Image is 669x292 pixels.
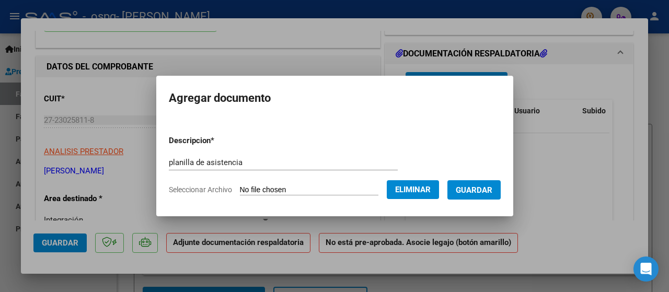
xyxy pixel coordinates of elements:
[169,185,232,194] span: Seleccionar Archivo
[447,180,501,200] button: Guardar
[633,256,659,282] div: Open Intercom Messenger
[456,185,492,195] span: Guardar
[387,180,439,199] button: Eliminar
[169,88,501,108] h2: Agregar documento
[169,135,269,147] p: Descripcion
[395,185,431,194] span: Eliminar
